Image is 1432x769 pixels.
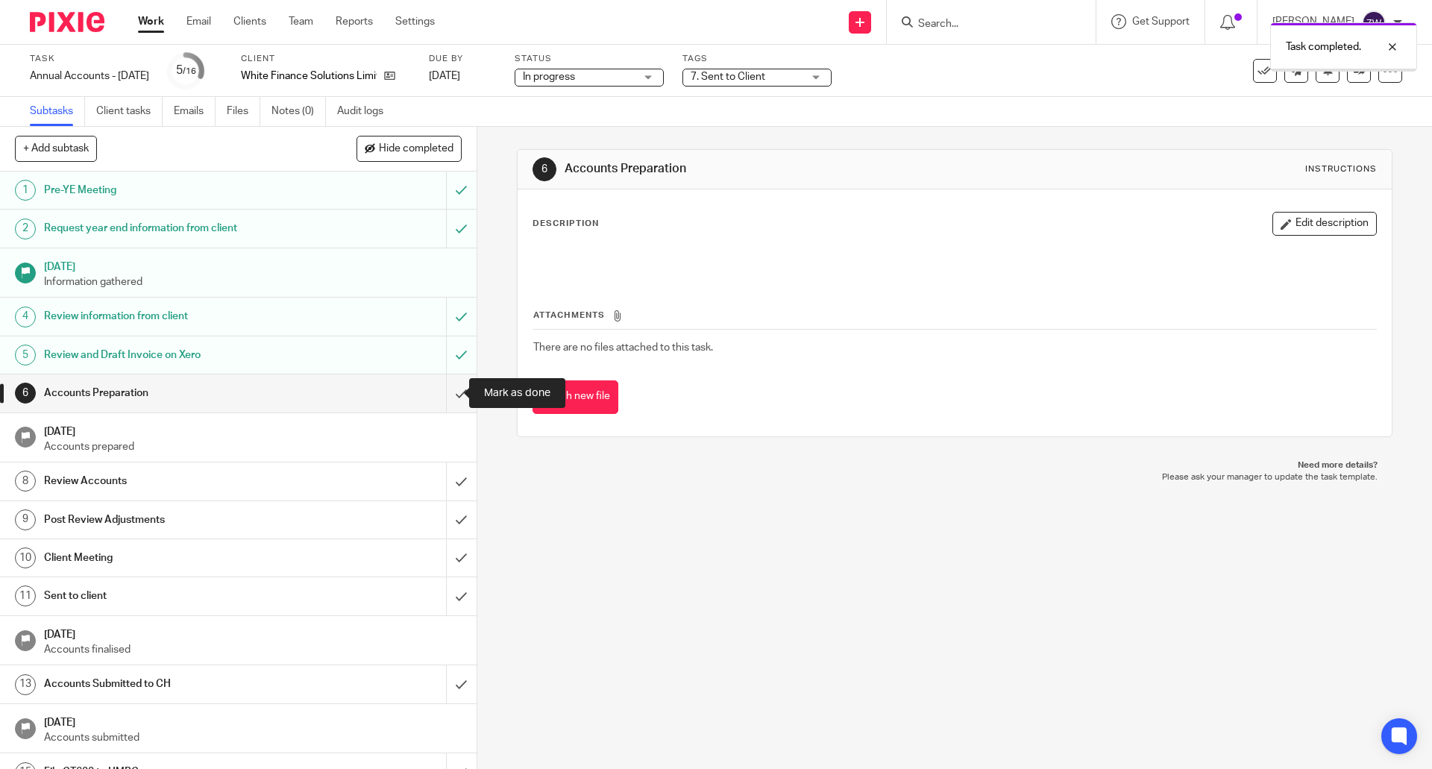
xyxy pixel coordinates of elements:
[357,136,462,161] button: Hide completed
[515,53,664,65] label: Status
[429,71,460,81] span: [DATE]
[44,274,462,289] p: Information gathered
[15,547,36,568] div: 10
[395,14,435,29] a: Settings
[30,69,149,84] div: Annual Accounts - [DATE]
[227,97,260,126] a: Files
[15,586,36,606] div: 11
[533,218,599,230] p: Description
[691,72,765,82] span: 7. Sent to Client
[44,344,302,366] h1: Review and Draft Invoice on Xero
[289,14,313,29] a: Team
[336,14,373,29] a: Reports
[44,439,462,454] p: Accounts prepared
[241,53,410,65] label: Client
[15,307,36,327] div: 4
[682,53,832,65] label: Tags
[44,256,462,274] h1: [DATE]
[15,136,97,161] button: + Add subtask
[44,382,302,404] h1: Accounts Preparation
[44,642,462,657] p: Accounts finalised
[1362,10,1386,34] img: svg%3E
[15,471,36,492] div: 8
[176,62,196,79] div: 5
[1286,40,1361,54] p: Task completed.
[271,97,326,126] a: Notes (0)
[96,97,163,126] a: Client tasks
[533,342,713,353] span: There are no files attached to this task.
[30,97,85,126] a: Subtasks
[186,14,211,29] a: Email
[565,161,987,177] h1: Accounts Preparation
[1272,212,1377,236] button: Edit description
[30,53,149,65] label: Task
[241,69,377,84] p: White Finance Solutions Limited
[44,730,462,745] p: Accounts submitted
[15,180,36,201] div: 1
[44,673,302,695] h1: Accounts Submitted to CH
[337,97,395,126] a: Audit logs
[44,547,302,569] h1: Client Meeting
[174,97,216,126] a: Emails
[15,509,36,530] div: 9
[44,305,302,327] h1: Review information from client
[44,470,302,492] h1: Review Accounts
[44,179,302,201] h1: Pre-YE Meeting
[44,585,302,607] h1: Sent to client
[429,53,496,65] label: Due by
[523,72,575,82] span: In progress
[1305,163,1377,175] div: Instructions
[44,509,302,531] h1: Post Review Adjustments
[30,12,104,32] img: Pixie
[15,219,36,239] div: 2
[183,67,196,75] small: /16
[533,380,618,414] button: Attach new file
[44,421,462,439] h1: [DATE]
[533,157,556,181] div: 6
[532,459,1377,471] p: Need more details?
[15,674,36,695] div: 13
[533,311,605,319] span: Attachments
[379,143,453,155] span: Hide completed
[44,712,462,730] h1: [DATE]
[44,217,302,239] h1: Request year end information from client
[44,624,462,642] h1: [DATE]
[30,69,149,84] div: Annual Accounts - March 2025
[138,14,164,29] a: Work
[15,383,36,404] div: 6
[15,345,36,365] div: 5
[532,471,1377,483] p: Please ask your manager to update the task template.
[233,14,266,29] a: Clients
